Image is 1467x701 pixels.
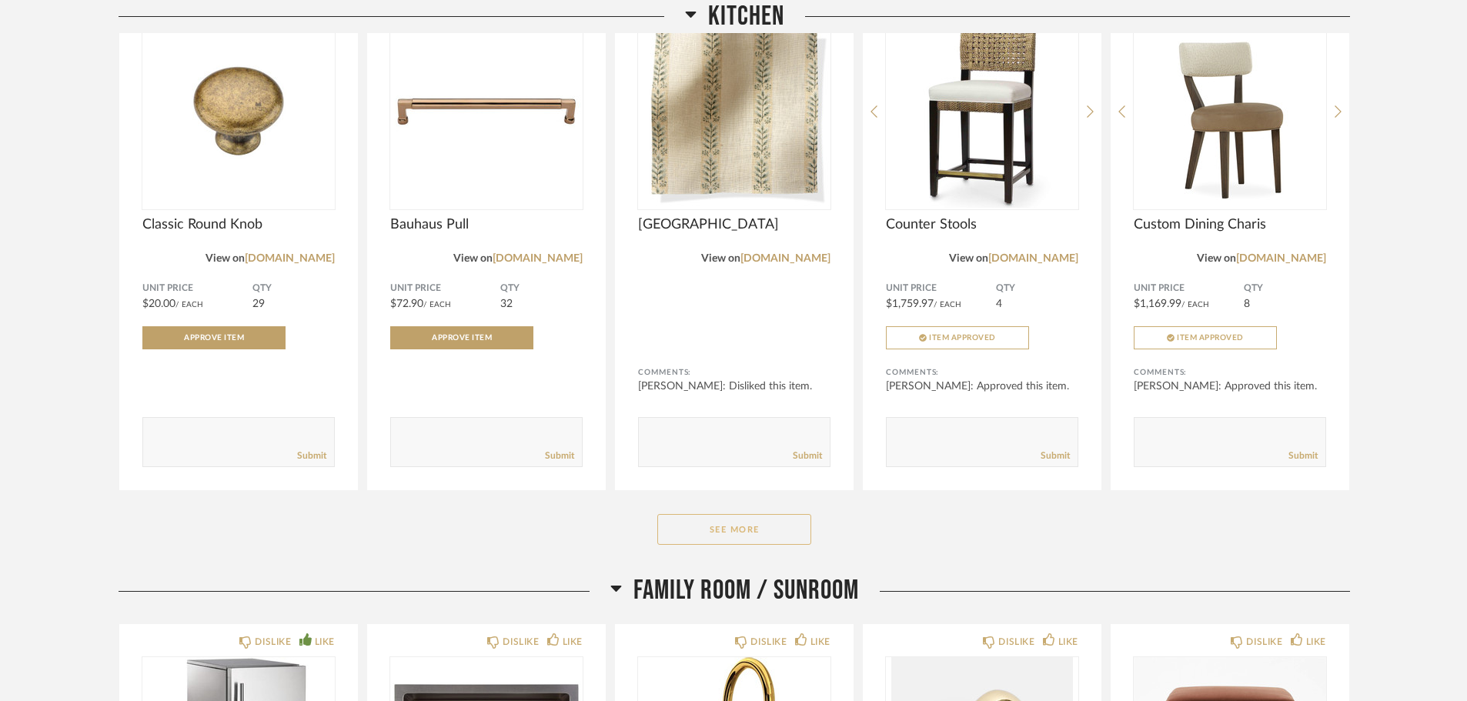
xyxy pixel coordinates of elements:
[500,282,583,295] span: QTY
[493,253,583,264] a: [DOMAIN_NAME]
[1306,634,1326,649] div: LIKE
[886,379,1078,394] div: [PERSON_NAME]: Approved this item.
[563,634,583,649] div: LIKE
[1134,282,1244,295] span: Unit Price
[453,253,493,264] span: View on
[886,15,1078,208] img: undefined
[1288,449,1318,462] a: Submit
[1134,216,1326,233] span: Custom Dining Charis
[934,301,961,309] span: / Each
[638,379,830,394] div: [PERSON_NAME]: Disliked this item.
[252,299,265,309] span: 29
[886,326,1029,349] button: Item Approved
[142,216,335,233] span: Classic Round Knob
[886,299,934,309] span: $1,759.97
[315,634,335,649] div: LIKE
[252,282,335,295] span: QTY
[1134,365,1326,380] div: Comments:
[1236,253,1326,264] a: [DOMAIN_NAME]
[988,253,1078,264] a: [DOMAIN_NAME]
[255,634,291,649] div: DISLIKE
[142,326,286,349] button: Approve Item
[175,301,203,309] span: / Each
[500,299,513,309] span: 32
[1197,253,1236,264] span: View on
[142,282,252,295] span: Unit Price
[184,334,244,342] span: Approve Item
[1134,299,1181,309] span: $1,169.99
[545,449,574,462] a: Submit
[390,299,423,309] span: $72.90
[638,15,830,208] img: undefined
[1181,301,1209,309] span: / Each
[142,299,175,309] span: $20.00
[996,282,1078,295] span: QTY
[1058,634,1078,649] div: LIKE
[1041,449,1070,462] a: Submit
[638,365,830,380] div: Comments:
[740,253,830,264] a: [DOMAIN_NAME]
[206,253,245,264] span: View on
[949,253,988,264] span: View on
[390,282,500,295] span: Unit Price
[1177,334,1244,342] span: Item Approved
[1246,634,1282,649] div: DISLIKE
[793,449,822,462] a: Submit
[390,216,583,233] span: Bauhaus Pull
[998,634,1034,649] div: DISLIKE
[638,216,830,233] span: [GEOGRAPHIC_DATA]
[929,334,996,342] span: Item Approved
[142,15,335,208] img: undefined
[245,253,335,264] a: [DOMAIN_NAME]
[996,299,1002,309] span: 4
[633,574,859,607] span: Family Room / Sunroom
[1134,15,1326,208] img: undefined
[390,326,533,349] button: Approve Item
[1244,282,1326,295] span: QTY
[701,253,740,264] span: View on
[886,216,1078,233] span: Counter Stools
[750,634,787,649] div: DISLIKE
[1244,299,1250,309] span: 8
[1134,326,1277,349] button: Item Approved
[503,634,539,649] div: DISLIKE
[1134,379,1326,394] div: [PERSON_NAME]: Approved this item.
[432,334,492,342] span: Approve Item
[810,634,830,649] div: LIKE
[390,15,583,208] img: undefined
[297,449,326,462] a: Submit
[886,365,1078,380] div: Comments:
[886,282,996,295] span: Unit Price
[423,301,451,309] span: / Each
[657,514,811,545] button: See More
